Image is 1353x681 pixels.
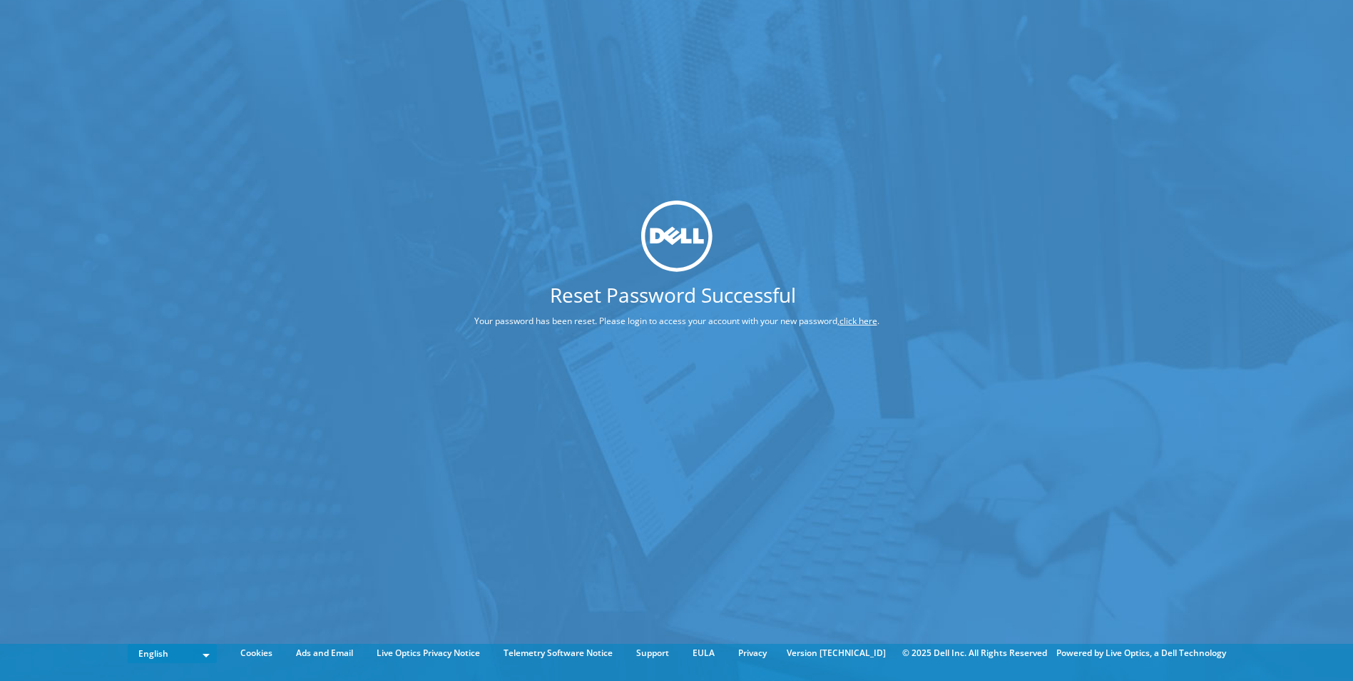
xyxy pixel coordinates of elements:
[230,645,283,661] a: Cookies
[895,645,1054,661] li: © 2025 Dell Inc. All Rights Reserved
[421,313,933,329] p: Your password has been reset. Please login to access your account with your new password, .
[641,200,713,271] img: dell_svg_logo.svg
[727,645,777,661] a: Privacy
[682,645,725,661] a: EULA
[780,645,893,661] li: Version [TECHNICAL_ID]
[421,285,926,305] h1: Reset Password Successful
[285,645,364,661] a: Ads and Email
[493,645,623,661] a: Telemetry Software Notice
[366,645,491,661] a: Live Optics Privacy Notice
[1056,645,1226,661] li: Powered by Live Optics, a Dell Technology
[839,315,877,327] a: click here
[626,645,680,661] a: Support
